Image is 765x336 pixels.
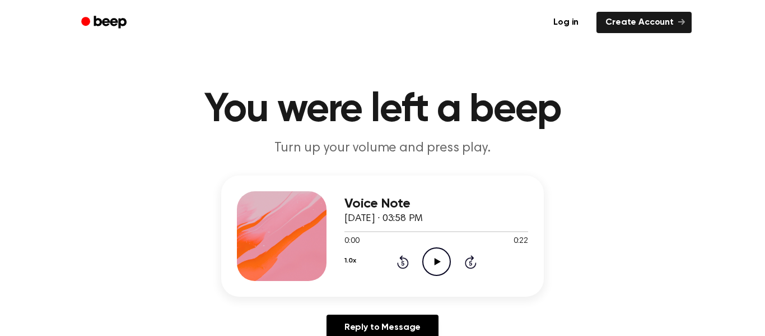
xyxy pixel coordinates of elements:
a: Beep [73,12,137,34]
h3: Voice Note [344,196,528,211]
a: Log in [542,10,590,35]
h1: You were left a beep [96,90,669,130]
span: 0:00 [344,236,359,247]
button: 1.0x [344,251,356,270]
p: Turn up your volume and press play. [167,139,598,158]
a: Create Account [596,12,692,33]
span: 0:22 [514,236,528,247]
span: [DATE] · 03:58 PM [344,214,423,224]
